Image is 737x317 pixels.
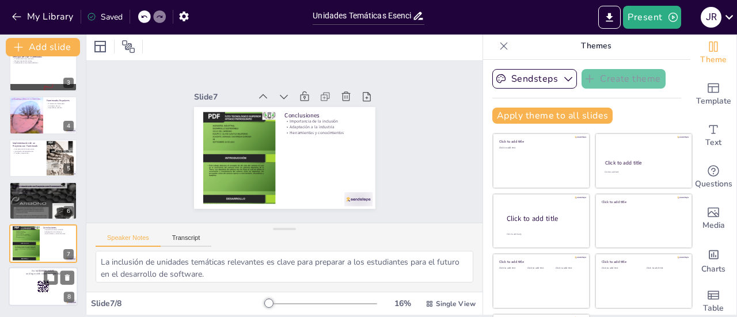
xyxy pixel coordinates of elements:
div: Add images, graphics, shapes or video [690,198,736,239]
button: J R [701,6,721,29]
p: Importancia de la inclusión [43,229,74,231]
div: Click to add body [507,233,579,236]
p: Herramientas y conocimientos [43,233,74,235]
p: Adaptación a la industria [203,120,279,158]
span: Charts [701,263,725,276]
p: Comprensión de la estructura [13,148,43,150]
button: Apply theme to all slides [492,108,613,124]
p: Conclusiones [43,226,74,230]
p: Reutilización de código [13,190,74,193]
strong: [DOMAIN_NAME] [37,269,54,272]
button: My Library [9,7,78,26]
textarea: La inclusión de unidades temáticas relevantes es clave para preparar a los estudiantes para el fu... [96,251,473,282]
input: Insert title [313,7,412,24]
div: Click to add text [602,267,638,270]
div: Click to add text [527,267,553,270]
div: Add text boxes [690,115,736,156]
div: Click to add title [602,259,684,264]
div: Click to add text [499,147,582,150]
span: Template [696,95,731,108]
div: Layout [91,37,109,56]
button: Delete Slide [60,270,74,284]
p: Aprendizaje práctico [47,107,74,109]
p: Themes [513,32,679,60]
p: Ventajas de Usar Frameworks [13,55,74,59]
div: 7 [9,224,77,262]
span: Theme [700,54,727,66]
div: 7 [63,249,74,259]
span: Media [702,219,725,232]
div: Click to add title [605,159,682,166]
p: Productividad incrementada [13,58,74,60]
div: 8 [9,267,78,306]
p: Importancia de la inclusión [200,125,277,163]
p: Implementación de un Proyecto con Framework [13,185,74,188]
span: Single View [436,299,476,308]
p: Pruebas y depuración [13,152,43,154]
div: 8 [64,292,74,302]
div: Click to add title [507,214,580,224]
p: Herramientas y conocimientos [205,114,282,152]
p: Eficiencia en el desarrollo [13,188,74,190]
button: Speaker Notes [96,234,161,247]
div: Add ready made slides [690,74,736,115]
div: 6 [63,206,74,216]
div: Change the overall theme [690,32,736,74]
p: Mantenimiento del código [13,60,74,62]
div: 4 [63,121,74,131]
div: Click to add title [602,199,684,204]
p: Contextos de uso [47,105,74,107]
p: Mejora de la calidad del código [13,193,74,195]
button: Add slide [6,38,80,56]
div: Get real-time input from your audience [690,156,736,198]
div: 16 % [389,298,416,309]
span: Questions [695,178,732,190]
div: Click to add title [499,259,582,264]
div: Add charts and graphs [690,239,736,281]
p: Frameworks destacados [47,103,74,105]
div: Click to add text [499,267,525,270]
p: Implementación de un Proyecto con Framework [13,142,43,148]
p: Colaboración entre desarrolladores [13,62,74,64]
div: 5 [9,139,77,177]
span: Table [703,302,724,315]
p: and login with code [12,272,74,276]
div: Slide 7 [295,192,351,224]
div: Saved [87,12,123,22]
p: Conclusiones [197,129,275,170]
div: Slide 7 / 8 [91,298,267,309]
button: Sendsteps [492,69,577,89]
div: 3 [9,54,77,91]
div: 5 [63,163,74,174]
button: Present [623,6,681,29]
div: Click to add text [605,171,681,174]
div: J R [701,7,721,28]
p: Frameworks Populares [47,99,74,102]
div: Click to add text [556,267,582,270]
button: Transcript [161,234,212,247]
button: Export to PowerPoint [598,6,621,29]
div: 6 [9,182,77,220]
span: Position [121,40,135,54]
p: Adaptación a la industria [43,231,74,233]
span: Text [705,136,721,149]
div: 4 [9,96,77,134]
button: Duplicate Slide [44,270,58,284]
div: Click to add text [647,267,683,270]
div: Click to add title [499,139,582,144]
p: Go to [12,269,74,272]
p: Instalación de dependencias [13,150,43,152]
button: Create theme [582,69,666,89]
div: 3 [63,78,74,88]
